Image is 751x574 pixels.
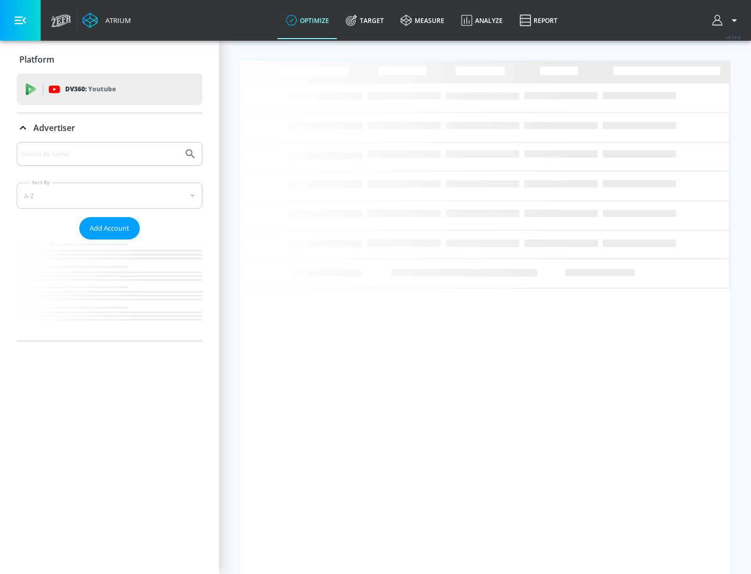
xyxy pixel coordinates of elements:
[17,45,202,74] div: Platform
[21,147,179,161] input: Search by name
[511,2,566,39] a: Report
[17,113,202,142] div: Advertiser
[726,34,741,40] span: v 4.19.0
[337,2,392,39] a: Target
[17,240,202,341] nav: list of Advertiser
[17,142,202,341] div: Advertiser
[19,54,54,65] p: Platform
[90,222,129,234] span: Add Account
[17,74,202,105] div: DV360: Youtube
[392,2,453,39] a: measure
[453,2,511,39] a: Analyze
[33,122,75,134] p: Advertiser
[101,16,131,25] div: Atrium
[65,83,116,95] p: DV360:
[82,13,131,28] a: Atrium
[30,179,52,186] label: Sort By
[277,2,337,39] a: optimize
[79,217,140,240] button: Add Account
[17,183,202,209] div: A-Z
[88,83,116,94] p: Youtube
